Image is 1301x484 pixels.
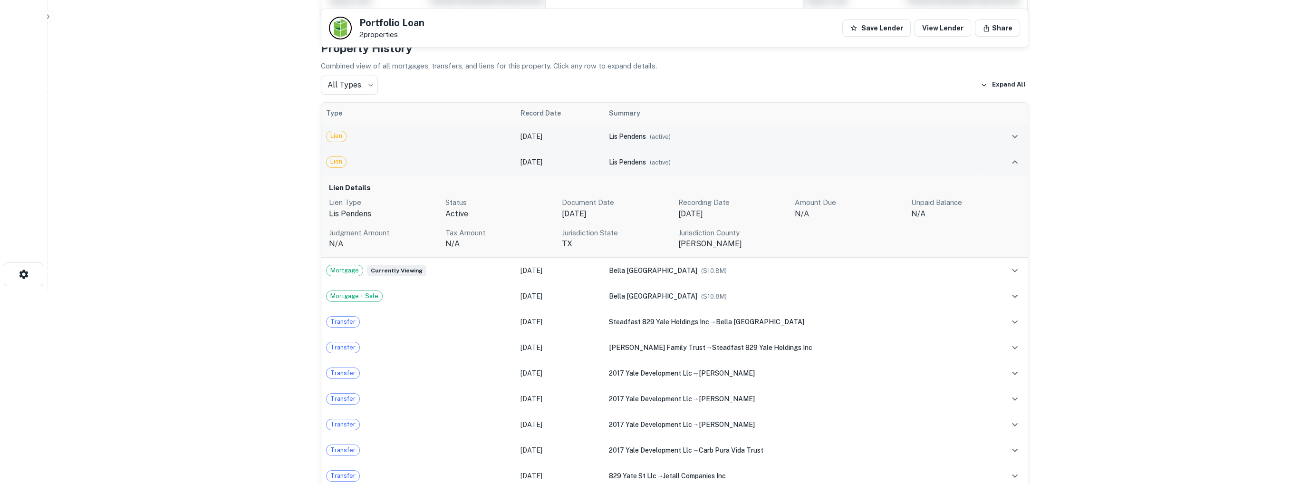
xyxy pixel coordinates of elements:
span: lis pendens [609,158,646,166]
div: → [609,368,977,378]
span: ( active ) [650,133,671,140]
span: bella [GEOGRAPHIC_DATA] [609,292,697,300]
p: lis pendens [329,208,438,220]
td: [DATE] [516,360,604,386]
button: expand row [1007,262,1023,279]
p: active [445,208,554,220]
td: [DATE] [516,309,604,335]
span: [PERSON_NAME] [699,421,755,428]
button: Expand All [978,78,1028,92]
p: Amount Due [795,197,904,208]
td: [DATE] [516,283,604,309]
span: jetall companies inc [663,472,726,480]
h4: Property History [321,39,1028,57]
button: expand row [1007,339,1023,356]
div: → [609,445,977,455]
div: → [609,419,977,430]
span: Transfer [327,445,359,455]
span: Currently viewing [367,265,426,276]
button: expand row [1007,391,1023,407]
span: 2017 yale development llc [609,421,692,428]
button: expand row [1007,154,1023,170]
span: ($ 10.8M ) [701,267,727,274]
span: 2017 yale development llc [609,446,692,454]
span: steadfast 829 yale holdings inc [712,344,812,351]
span: Transfer [327,368,359,378]
p: Combined view of all mortgages, transfers, and liens for this property. Click any row to expand d... [321,60,1028,72]
p: Jurisdiction County [678,227,787,239]
div: → [609,317,977,327]
button: expand row [1007,288,1023,304]
p: Judgment Amount [329,227,438,239]
p: Unpaid Balance [911,197,1020,208]
span: Lien [327,157,346,166]
p: [DATE] [678,208,787,220]
span: steadfast 829 yale holdings inc [609,318,709,326]
td: [DATE] [516,149,604,175]
span: carb pura vida trust [699,446,763,454]
span: Transfer [327,343,359,352]
h5: Portfolio Loan [359,18,424,28]
button: expand row [1007,365,1023,381]
th: Record Date [516,103,604,124]
span: Transfer [327,471,359,481]
button: expand row [1007,468,1023,484]
td: [DATE] [516,412,604,437]
p: Jurisdiction State [562,227,671,239]
p: Document Date [562,197,671,208]
div: → [609,394,977,404]
p: 2 properties [359,30,424,39]
span: Mortgage + Sale [327,291,382,301]
p: N/A [911,208,1020,220]
td: [DATE] [516,335,604,360]
td: [DATE] [516,124,604,149]
p: N/A [445,238,554,250]
iframe: Chat Widget [1253,408,1301,454]
span: ( active ) [650,159,671,166]
td: [DATE] [516,386,604,412]
button: expand row [1007,416,1023,433]
button: Save Lender [842,19,911,37]
span: bella [GEOGRAPHIC_DATA] [609,267,697,274]
th: Type [321,103,516,124]
span: 829 yate st llc [609,472,656,480]
p: tx [562,238,671,250]
span: lis pendens [609,133,646,140]
button: expand row [1007,128,1023,145]
span: bella [GEOGRAPHIC_DATA] [716,318,804,326]
span: ($ 10.8M ) [701,293,727,300]
p: N/A [329,238,438,250]
p: [DATE] [562,208,671,220]
a: View Lender [915,19,971,37]
div: → [609,471,977,481]
h6: Lien Details [329,183,1020,194]
td: [DATE] [516,437,604,463]
span: Lien [327,131,346,141]
div: → [609,342,977,353]
span: [PERSON_NAME] [699,395,755,403]
span: Transfer [327,420,359,429]
p: Lien Type [329,197,438,208]
span: [PERSON_NAME] family trust [609,344,705,351]
p: Status [445,197,554,208]
p: N/A [795,208,904,220]
div: All Types [321,76,378,95]
button: expand row [1007,442,1023,458]
span: Mortgage [327,266,363,275]
span: Transfer [327,394,359,404]
span: 2017 yale development llc [609,369,692,377]
p: Recording Date [678,197,787,208]
p: [PERSON_NAME] [678,238,787,250]
p: Tax Amount [445,227,554,239]
span: Transfer [327,317,359,327]
th: Summary [604,103,982,124]
td: [DATE] [516,258,604,283]
span: [PERSON_NAME] [699,369,755,377]
span: 2017 yale development llc [609,395,692,403]
button: expand row [1007,314,1023,330]
button: Share [975,19,1020,37]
